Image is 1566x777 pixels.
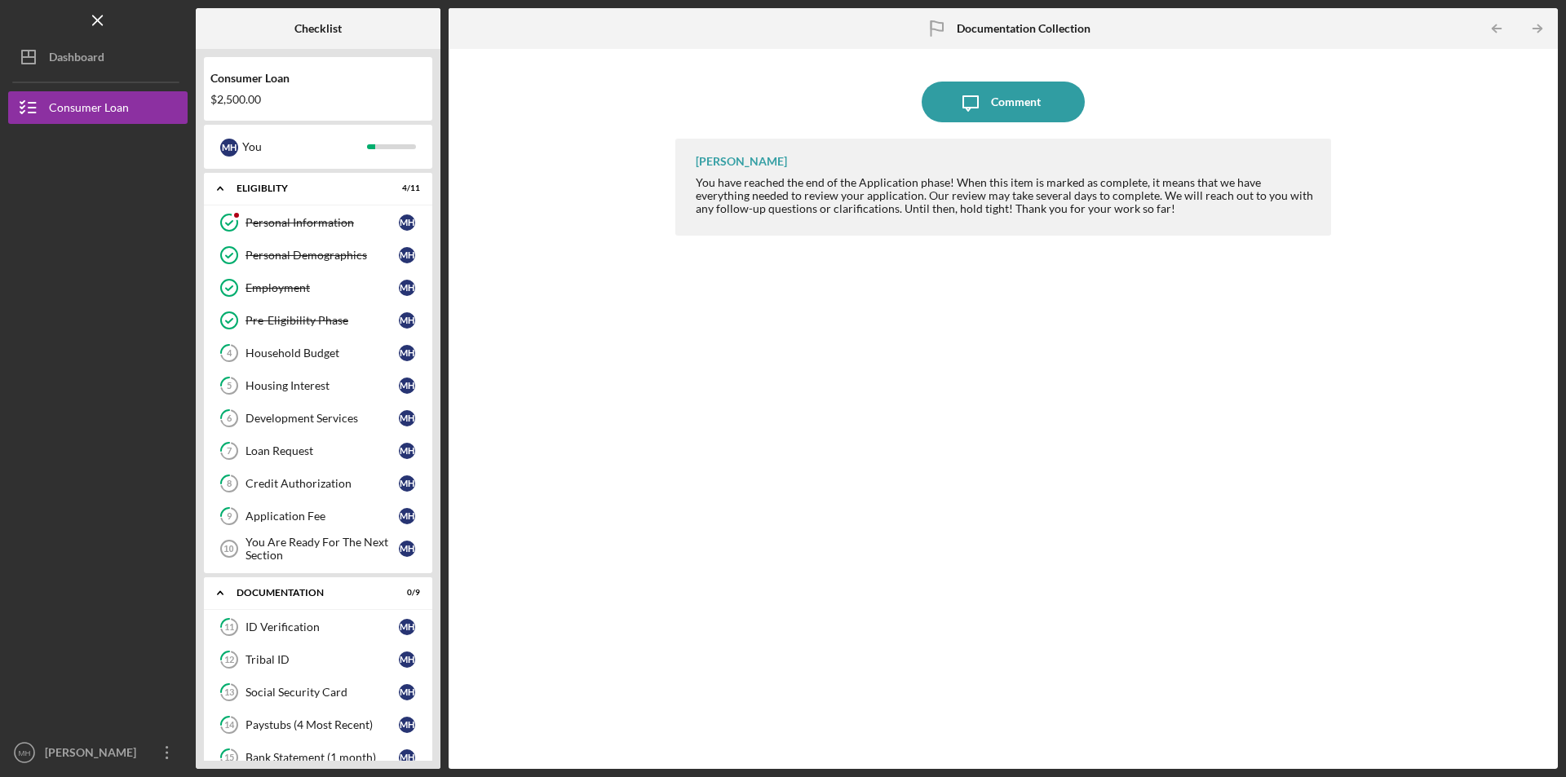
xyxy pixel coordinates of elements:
[246,653,399,666] div: Tribal ID
[391,183,420,193] div: 4 / 11
[212,304,424,337] a: Pre-Eligibility PhaseMH
[399,717,415,733] div: M H
[212,272,424,304] a: EmploymentMH
[696,155,787,168] div: [PERSON_NAME]
[8,91,188,124] button: Consumer Loan
[246,444,399,457] div: Loan Request
[399,749,415,766] div: M H
[212,206,424,239] a: Personal InformationMH
[220,139,238,157] div: M H
[294,22,342,35] b: Checklist
[19,748,31,757] text: MH
[399,377,415,394] div: M H
[212,337,424,369] a: 4Household BudgetMH
[212,435,424,467] a: 7Loan RequestMH
[212,532,424,565] a: 10You Are Ready For The Next SectionMH
[399,214,415,231] div: M H
[696,176,1315,215] div: You have reached the end of the Application phase! When this item is marked as complete, it means...
[399,508,415,524] div: M H
[246,412,399,425] div: Development Services
[224,753,234,763] tspan: 15
[399,651,415,668] div: M H
[246,379,399,392] div: Housing Interest
[237,183,379,193] div: Eligiblity
[227,381,232,391] tspan: 5
[224,622,234,633] tspan: 11
[399,410,415,426] div: M H
[242,133,367,161] div: You
[224,655,234,665] tspan: 12
[399,345,415,361] div: M H
[399,247,415,263] div: M H
[227,348,232,359] tspan: 4
[246,536,399,562] div: You Are Ready For The Next Section
[399,443,415,459] div: M H
[227,511,232,522] tspan: 9
[212,741,424,774] a: 15Bank Statement (1 month)MH
[212,500,424,532] a: 9Application FeeMH
[399,619,415,635] div: M H
[399,684,415,700] div: M H
[246,314,399,327] div: Pre-Eligibility Phase
[224,687,234,698] tspan: 13
[212,611,424,643] a: 11ID VerificationMH
[8,41,188,73] button: Dashboard
[49,41,104,77] div: Dashboard
[957,22,1090,35] b: Documentation Collection
[922,82,1085,122] button: Comment
[246,620,399,634] div: ID Verification
[227,479,232,489] tspan: 8
[246,477,399,490] div: Credit Authorization
[8,736,188,769] button: MH[PERSON_NAME]
[991,82,1041,122] div: Comment
[246,281,399,294] div: Employment
[246,347,399,360] div: Household Budget
[399,312,415,329] div: M H
[399,280,415,296] div: M H
[49,91,129,128] div: Consumer Loan
[41,736,147,773] div: [PERSON_NAME]
[227,446,232,457] tspan: 7
[224,720,235,731] tspan: 14
[227,413,232,424] tspan: 6
[212,676,424,709] a: 13Social Security CardMH
[210,93,426,106] div: $2,500.00
[399,541,415,557] div: M H
[212,643,424,676] a: 12Tribal IDMH
[212,239,424,272] a: Personal DemographicsMH
[223,544,233,554] tspan: 10
[246,751,399,764] div: Bank Statement (1 month)
[212,369,424,402] a: 5Housing InterestMH
[246,249,399,262] div: Personal Demographics
[391,588,420,598] div: 0 / 9
[237,588,379,598] div: Documentation
[212,709,424,741] a: 14Paystubs (4 Most Recent)MH
[246,510,399,523] div: Application Fee
[212,402,424,435] a: 6Development ServicesMH
[246,216,399,229] div: Personal Information
[210,72,426,85] div: Consumer Loan
[212,467,424,500] a: 8Credit AuthorizationMH
[246,718,399,731] div: Paystubs (4 Most Recent)
[399,475,415,492] div: M H
[246,686,399,699] div: Social Security Card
